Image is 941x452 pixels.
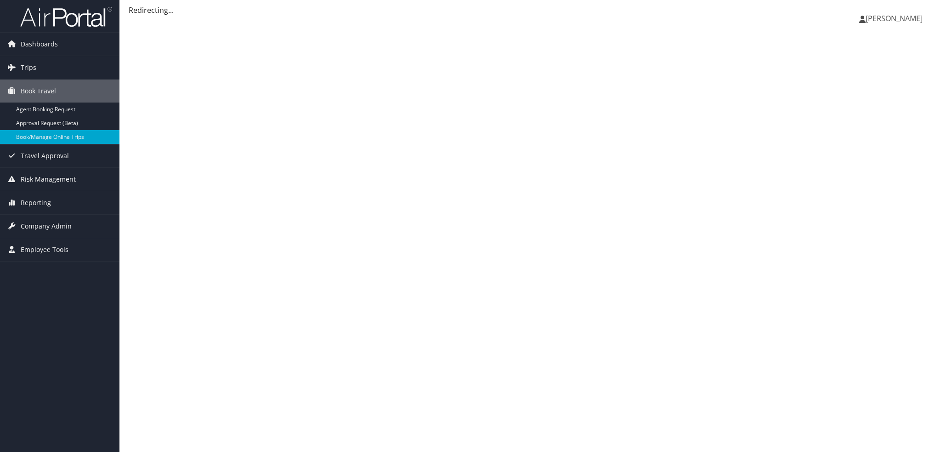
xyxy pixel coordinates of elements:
[866,13,923,23] span: [PERSON_NAME]
[21,238,68,261] span: Employee Tools
[21,191,51,214] span: Reporting
[129,5,932,16] div: Redirecting...
[859,5,932,32] a: [PERSON_NAME]
[21,56,36,79] span: Trips
[21,33,58,56] span: Dashboards
[20,6,112,28] img: airportal-logo.png
[21,80,56,103] span: Book Travel
[21,168,76,191] span: Risk Management
[21,144,69,167] span: Travel Approval
[21,215,72,238] span: Company Admin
